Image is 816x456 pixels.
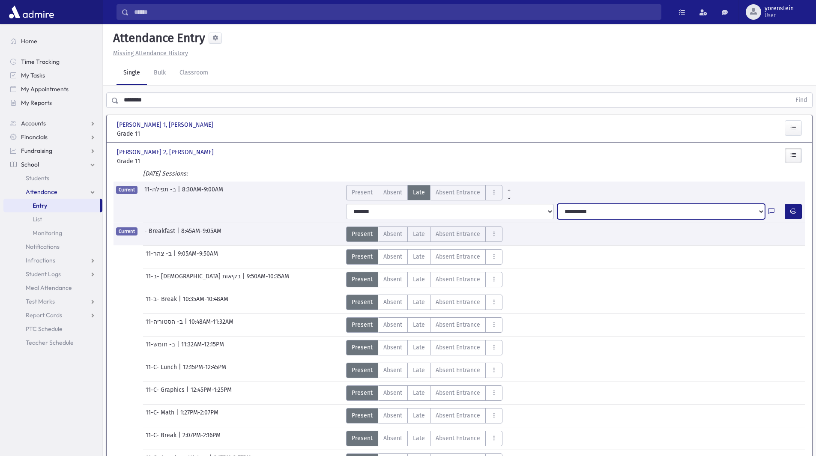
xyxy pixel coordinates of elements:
[117,120,215,129] span: [PERSON_NAME] 1, [PERSON_NAME]
[383,320,402,329] span: Absent
[179,295,183,310] span: |
[352,343,373,352] span: Present
[117,61,147,85] a: Single
[33,215,42,223] span: List
[146,408,176,423] span: 11-C- Math
[21,147,52,155] span: Fundraising
[26,325,63,333] span: PTC Schedule
[346,431,502,446] div: AttTypes
[189,317,233,333] span: 10:48AM-11:32AM
[3,130,102,144] a: Financials
[178,249,218,265] span: 9:05AM-9:50AM
[180,408,218,423] span: 1:27PM-2:07PM
[3,336,102,349] a: Teacher Schedule
[436,252,480,261] span: Absent Entrance
[21,99,52,107] span: My Reports
[3,240,102,253] a: Notifications
[21,133,48,141] span: Financials
[3,281,102,295] a: Meal Attendance
[346,340,502,355] div: AttTypes
[3,96,102,110] a: My Reports
[176,408,180,423] span: |
[21,58,60,66] span: Time Tracking
[144,227,177,242] span: - Breakfast
[146,385,186,401] span: 11-C- Graphics
[413,229,425,238] span: Late
[383,275,402,284] span: Absent
[413,252,425,261] span: Late
[383,366,402,375] span: Absent
[110,31,205,45] h5: Attendance Entry
[765,12,794,19] span: User
[413,320,425,329] span: Late
[352,366,373,375] span: Present
[117,157,224,166] span: Grade 11
[3,171,102,185] a: Students
[191,385,232,401] span: 12:45PM-1:25PM
[3,253,102,267] a: Infractions
[3,267,102,281] a: Student Logs
[3,158,102,171] a: School
[3,185,102,199] a: Attendance
[146,431,178,446] span: 11-C- Break
[413,298,425,307] span: Late
[129,4,661,20] input: Search
[26,270,61,278] span: Student Logs
[146,317,185,333] span: 11-ב- הסטוריה
[502,185,516,192] a: All Prior
[21,119,46,127] span: Accounts
[413,411,425,420] span: Late
[21,72,45,79] span: My Tasks
[413,343,425,352] span: Late
[182,431,221,446] span: 2:07PM-2:16PM
[3,55,102,69] a: Time Tracking
[790,93,812,107] button: Find
[183,363,226,378] span: 12:15PM-12:45PM
[436,343,480,352] span: Absent Entrance
[117,148,215,157] span: [PERSON_NAME] 2, [PERSON_NAME]
[436,320,480,329] span: Absent Entrance
[21,37,37,45] span: Home
[383,388,402,397] span: Absent
[3,69,102,82] a: My Tasks
[436,434,480,443] span: Absent Entrance
[116,186,137,194] span: Current
[181,227,221,242] span: 8:45AM-9:05AM
[3,212,102,226] a: List
[173,61,215,85] a: Classroom
[383,252,402,261] span: Absent
[352,411,373,420] span: Present
[33,202,47,209] span: Entry
[765,5,794,12] span: yorenstein
[26,188,57,196] span: Attendance
[352,252,373,261] span: Present
[346,272,502,287] div: AttTypes
[178,431,182,446] span: |
[346,249,502,265] div: AttTypes
[383,411,402,420] span: Absent
[352,229,373,238] span: Present
[178,185,182,200] span: |
[182,185,223,200] span: 8:30AM-9:00AM
[3,226,102,240] a: Monitoring
[113,50,188,57] u: Missing Attendance History
[436,229,480,238] span: Absent Entrance
[436,298,480,307] span: Absent Entrance
[173,249,178,265] span: |
[186,385,191,401] span: |
[26,256,55,264] span: Infractions
[3,144,102,158] a: Fundraising
[436,366,480,375] span: Absent Entrance
[21,85,69,93] span: My Appointments
[3,295,102,308] a: Test Marks
[26,284,72,292] span: Meal Attendance
[181,340,224,355] span: 11:32AM-12:15PM
[346,363,502,378] div: AttTypes
[413,366,425,375] span: Late
[352,298,373,307] span: Present
[352,434,373,443] span: Present
[146,340,177,355] span: 11-ב- חומש
[146,295,179,310] span: 11-ב- Break
[383,298,402,307] span: Absent
[143,170,188,177] i: [DATE] Sessions:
